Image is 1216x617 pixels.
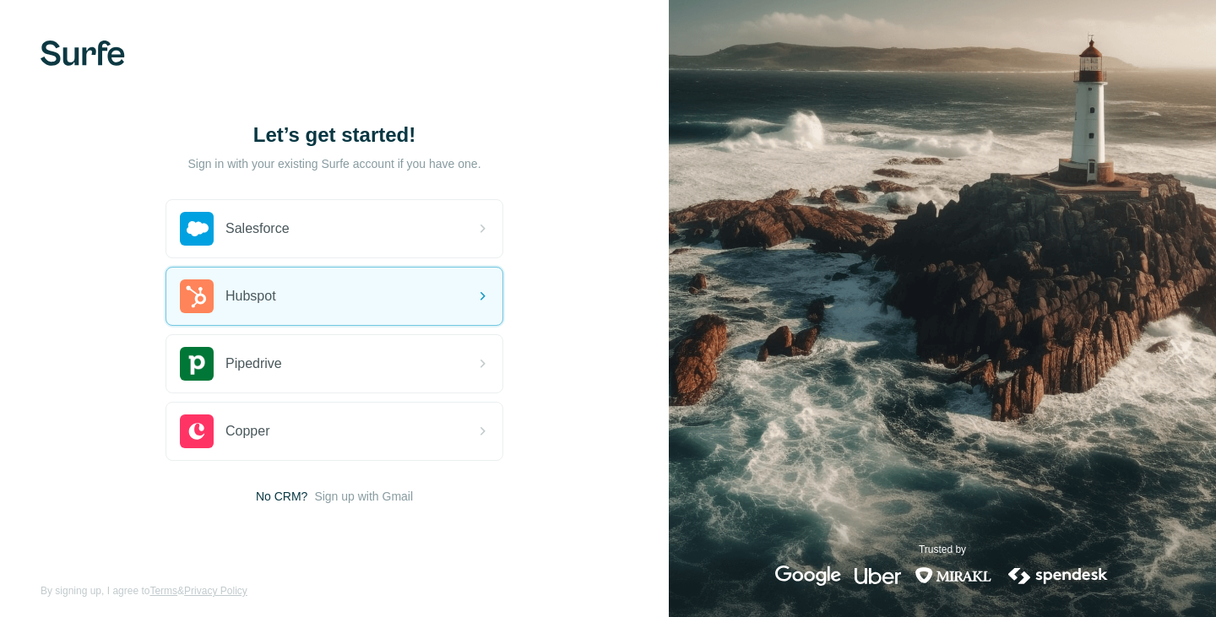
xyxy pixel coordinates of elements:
img: copper's logo [180,414,214,448]
p: Sign in with your existing Surfe account if you have one. [187,155,480,172]
button: Sign up with Gmail [314,488,413,505]
img: hubspot's logo [180,279,214,313]
span: Pipedrive [225,354,282,374]
p: Trusted by [919,542,966,557]
span: Hubspot [225,286,276,306]
a: Privacy Policy [184,585,247,597]
img: spendesk's logo [1006,566,1110,586]
h1: Let’s get started! [166,122,503,149]
img: pipedrive's logo [180,347,214,381]
span: Copper [225,421,269,441]
span: No CRM? [256,488,307,505]
img: google's logo [775,566,841,586]
img: Surfe's logo [41,41,125,66]
span: By signing up, I agree to & [41,583,247,598]
a: Terms [149,585,177,597]
img: salesforce's logo [180,212,214,246]
span: Salesforce [225,219,290,239]
img: mirakl's logo [915,566,992,586]
img: uber's logo [855,566,901,586]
